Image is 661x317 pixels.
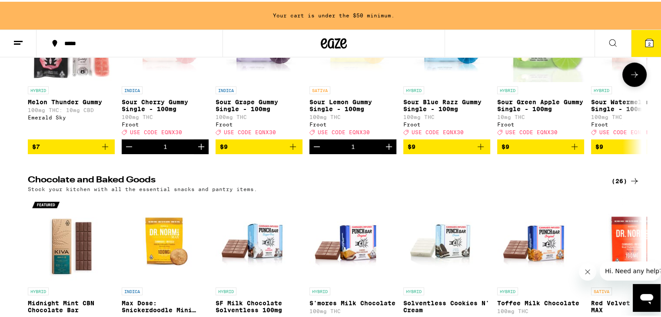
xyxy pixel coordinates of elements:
div: Froot [216,120,302,125]
iframe: Button to launch messaging window [633,282,661,310]
p: 100mg THC: 10mg CBD [28,106,115,111]
span: USE CODE EQNX30 [318,128,370,133]
p: HYBRID [403,286,424,294]
span: USE CODE EQNX30 [412,128,464,133]
span: USE CODE EQNX30 [130,128,182,133]
p: Sour Green Apple Gummy Single - 100mg [497,97,584,111]
p: HYBRID [216,286,236,294]
span: $7 [32,142,40,149]
span: $9 [408,142,415,149]
div: 1 [351,142,355,149]
p: Sour Cherry Gummy Single - 100mg [122,97,209,111]
iframe: Close message [579,261,596,279]
button: Increment [194,138,209,152]
p: HYBRID [403,85,424,92]
button: Decrement [122,138,136,152]
button: Add to bag [403,138,490,152]
p: 100mg THC [497,307,584,312]
img: Punch Edibles - SF Milk Chocolate Solventless 100mg [216,195,302,281]
button: Add to bag [28,138,115,152]
p: 100mg THC [122,112,209,118]
p: Melon Thunder Gummy [28,97,115,104]
span: $9 [595,142,603,149]
p: Midnight Mint CBN Chocolate Bar [28,298,115,312]
button: Add to bag [216,138,302,152]
p: 100mg THC [216,112,302,118]
div: Froot [309,120,396,125]
p: SATIVA [309,85,330,92]
p: SF Milk Chocolate Solventless 100mg [216,298,302,312]
img: Kiva Confections - Midnight Mint CBN Chocolate Bar [28,195,115,281]
img: Punch Edibles - S'mores Milk Chocolate [309,195,396,281]
p: 100mg THC [403,112,490,118]
span: USE CODE EQNX30 [505,128,558,133]
p: HYBRID [309,286,330,294]
h2: Chocolate and Baked Goods [28,174,597,185]
img: Punch Edibles - Solventless Cookies N' Cream [403,195,490,281]
div: 1 [163,142,167,149]
span: Hi. Need any help? [5,6,63,13]
p: 10mg THC [497,112,584,118]
button: Decrement [309,138,324,152]
button: Add to bag [497,138,584,152]
p: Toffee Milk Chocolate [497,298,584,305]
p: Sour Lemon Gummy Single - 100mg [309,97,396,111]
p: INDICA [122,286,143,294]
iframe: Message from company [600,260,661,279]
p: SATIVA [591,286,612,294]
p: Sour Grape Gummy Single - 100mg [216,97,302,111]
p: INDICA [216,85,236,92]
p: HYBRID [497,85,518,92]
img: Punch Edibles - Toffee Milk Chocolate [497,195,584,281]
span: USE CODE EQNX30 [599,128,651,133]
div: Froot [403,120,490,125]
div: Froot [497,120,584,125]
p: HYBRID [497,286,518,294]
p: HYBRID [28,85,49,92]
p: 100mg THC [309,112,396,118]
div: Emerald Sky [28,113,115,119]
p: INDICA [122,85,143,92]
span: 2 [648,40,651,45]
img: Dr. Norm's - Max Dose: Snickerdoodle Mini Cookie - Indica [122,195,209,281]
p: HYBRID [28,286,49,294]
p: 100mg THC [309,307,396,312]
span: USE CODE EQNX30 [224,128,276,133]
p: Stock your kitchen with all the essential snacks and pantry items. [28,185,257,190]
p: HYBRID [591,85,612,92]
p: Max Dose: Snickerdoodle Mini Cookie - Indica [122,298,209,312]
p: S'mores Milk Chocolate [309,298,396,305]
span: $9 [220,142,228,149]
p: Sour Blue Razz Gummy Single - 100mg [403,97,490,111]
span: $9 [502,142,509,149]
p: Solventless Cookies N' Cream [403,298,490,312]
button: Increment [382,138,396,152]
div: Froot [122,120,209,125]
a: (26) [611,174,640,185]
